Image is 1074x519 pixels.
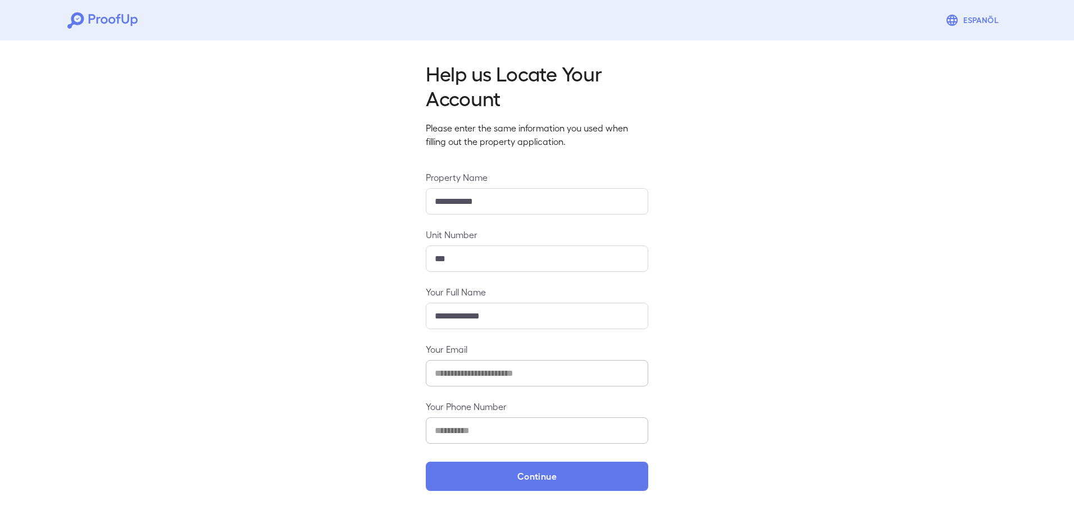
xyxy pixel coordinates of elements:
label: Your Email [426,343,648,356]
label: Your Phone Number [426,400,648,413]
label: Property Name [426,171,648,184]
label: Your Full Name [426,285,648,298]
label: Unit Number [426,228,648,241]
button: Continue [426,462,648,491]
button: Espanõl [941,9,1007,31]
p: Please enter the same information you used when filling out the property application. [426,121,648,148]
h2: Help us Locate Your Account [426,61,648,110]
